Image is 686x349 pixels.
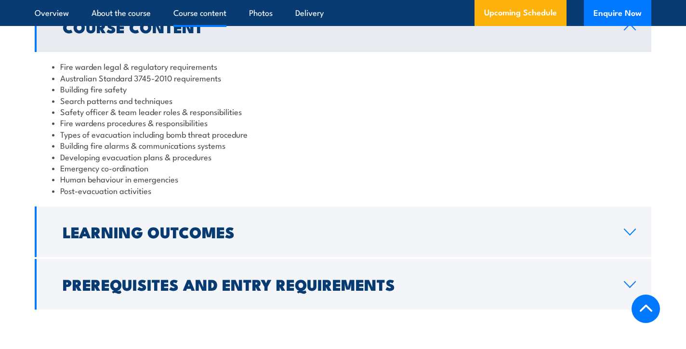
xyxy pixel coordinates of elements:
[52,162,634,173] li: Emergency co-ordination
[52,95,634,106] li: Search patterns and techniques
[35,207,651,257] a: Learning Outcomes
[52,129,634,140] li: Types of evacuation including bomb threat procedure
[52,61,634,72] li: Fire warden legal & regulatory requirements
[52,83,634,94] li: Building fire safety
[52,117,634,128] li: Fire wardens procedures & responsibilities
[63,225,608,238] h2: Learning Outcomes
[52,140,634,151] li: Building fire alarms & communications systems
[52,173,634,184] li: Human behaviour in emergencies
[35,259,651,310] a: Prerequisites and Entry Requirements
[35,1,651,52] a: Course Content
[52,106,634,117] li: Safety officer & team leader roles & responsibilities
[52,151,634,162] li: Developing evacuation plans & procedures
[63,20,608,33] h2: Course Content
[52,185,634,196] li: Post-evacuation activities
[63,277,608,291] h2: Prerequisites and Entry Requirements
[52,72,634,83] li: Australian Standard 3745-2010 requirements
